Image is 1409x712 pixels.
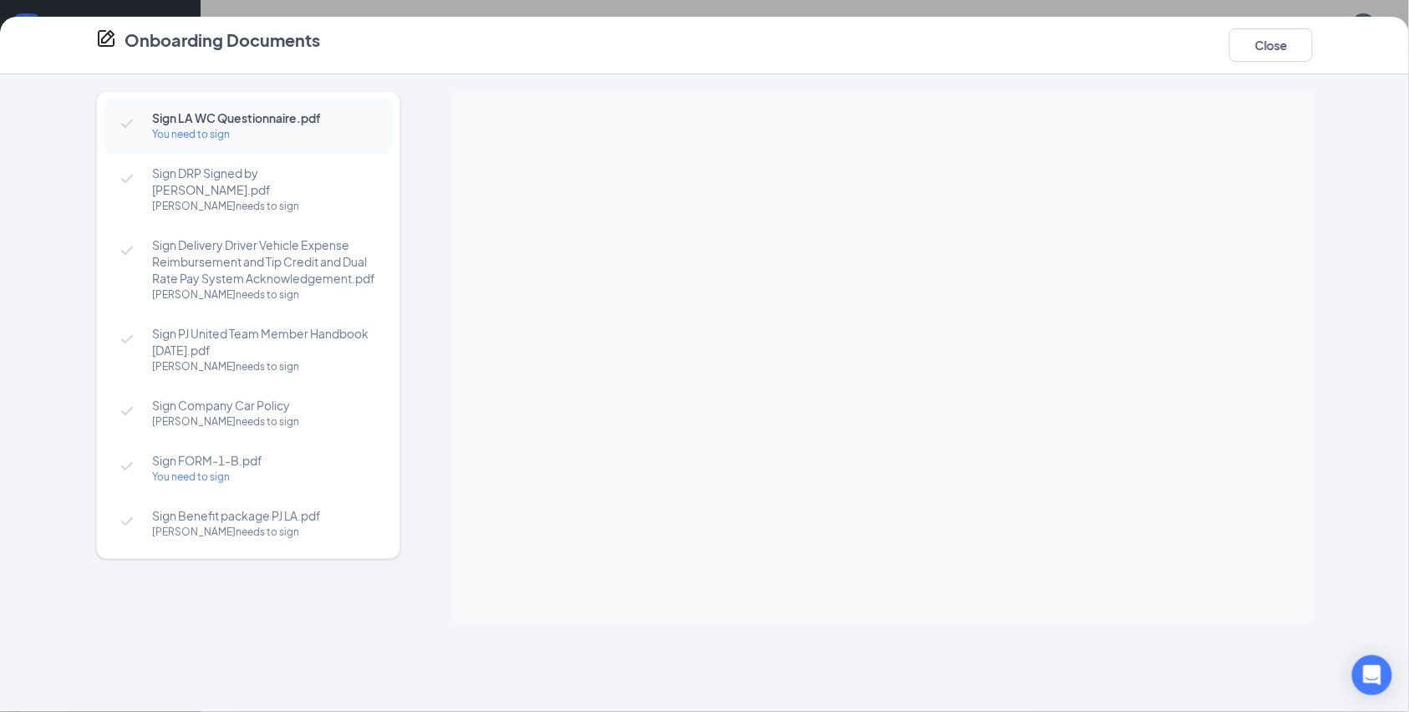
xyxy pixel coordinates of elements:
[152,287,376,303] div: [PERSON_NAME] needs to sign
[152,414,376,430] div: [PERSON_NAME] needs to sign
[152,524,376,541] div: [PERSON_NAME] needs to sign
[117,456,137,476] svg: Checkmark
[152,198,376,215] div: [PERSON_NAME] needs to sign
[152,236,376,287] span: Sign Delivery Driver Vehicle Expense Reimbursement and Tip Credit and Dual Rate Pay System Acknow...
[117,511,137,531] svg: Checkmark
[152,359,376,375] div: [PERSON_NAME] needs to sign
[152,397,376,414] span: Sign Company Car Policy
[117,241,137,261] svg: Checkmark
[117,329,137,349] svg: Checkmark
[152,165,376,198] span: Sign DRP Signed by [PERSON_NAME].pdf
[125,28,320,52] h4: Onboarding Documents
[152,325,376,359] span: Sign PJ United Team Member Handbook [DATE].pdf
[1229,28,1313,62] button: Close
[152,109,376,126] span: Sign LA WC Questionnaire.pdf
[152,452,376,469] span: Sign FORM-1-B.pdf
[117,114,137,134] svg: Checkmark
[117,401,137,421] svg: Checkmark
[152,469,376,486] div: You need to sign
[96,28,116,48] svg: CompanyDocumentIcon
[152,507,376,524] span: Sign Benefit package PJ LA.pdf
[152,126,376,143] div: You need to sign
[1352,655,1392,695] div: Open Intercom Messenger
[117,169,137,189] svg: Checkmark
